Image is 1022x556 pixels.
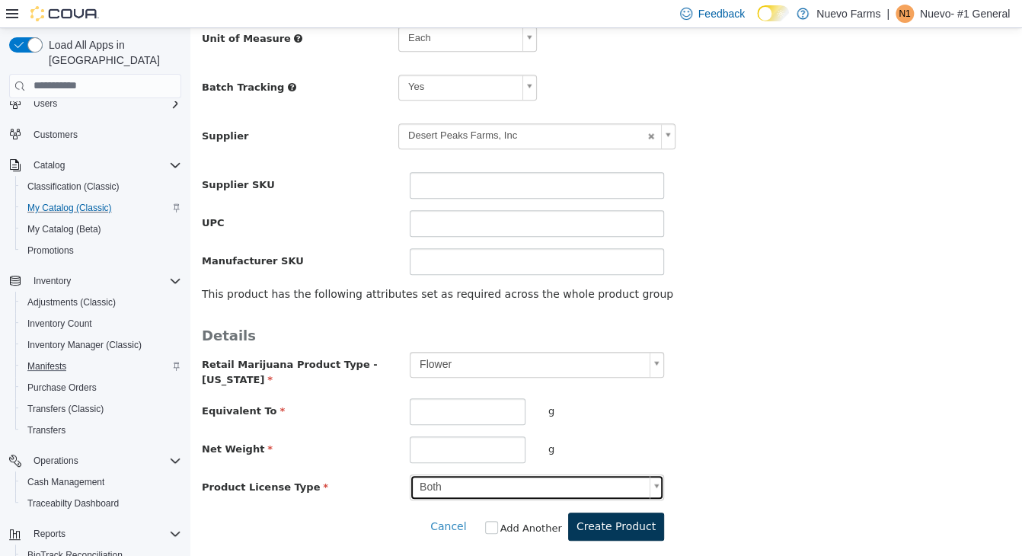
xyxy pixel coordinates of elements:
[27,181,120,193] span: Classification (Classic)
[11,227,113,238] span: Manufacturer SKU
[21,199,181,217] span: My Catalog (Classic)
[27,452,181,470] span: Operations
[21,421,72,439] a: Transfers
[3,523,187,545] button: Reports
[220,447,453,471] span: Both
[21,177,181,196] span: Classification (Classic)
[27,497,119,510] span: Traceabilty Dashboard
[11,453,138,465] span: Product License Type
[11,331,187,357] span: Retail Marijuana Product Type - [US_STATE]
[11,151,85,162] span: Supplier SKU
[21,177,126,196] a: Classification (Classic)
[15,197,187,219] button: My Catalog (Classic)
[21,293,181,312] span: Adjustments (Classic)
[27,403,104,415] span: Transfers (Classic)
[21,336,148,354] a: Inventory Manager (Classic)
[27,125,181,144] span: Customers
[757,21,758,22] span: Dark Mode
[220,324,453,349] span: Flower
[347,370,485,397] div: g
[21,357,181,375] span: Manifests
[21,473,181,491] span: Cash Management
[15,356,187,377] button: Manifests
[15,292,187,313] button: Adjustments (Classic)
[27,296,116,308] span: Adjustments (Classic)
[239,484,284,513] button: Cancel
[27,318,92,330] span: Inventory Count
[34,129,78,141] span: Customers
[27,126,84,144] a: Customers
[208,46,347,72] a: Yes
[27,476,104,488] span: Cash Management
[21,199,118,217] a: My Catalog (Classic)
[27,156,181,174] span: Catalog
[11,102,58,113] span: Supplier
[15,377,187,398] button: Purchase Orders
[21,315,98,333] a: Inventory Count
[15,398,187,420] button: Transfers (Classic)
[899,5,910,23] span: N1
[15,471,187,493] button: Cash Management
[11,377,94,388] span: Equivalent To
[219,446,474,472] a: Both
[920,5,1010,23] p: Nuevo- #1 General
[209,47,326,71] span: Yes
[21,421,181,439] span: Transfers
[27,272,181,290] span: Inventory
[21,293,122,312] a: Adjustments (Classic)
[27,202,112,214] span: My Catalog (Classic)
[27,223,101,235] span: My Catalog (Beta)
[27,272,77,290] button: Inventory
[816,5,880,23] p: Nuevo Farms
[21,494,125,513] a: Traceabilty Dashboard
[34,159,65,171] span: Catalog
[3,93,187,114] button: Users
[3,270,187,292] button: Inventory
[27,244,74,257] span: Promotions
[15,176,187,197] button: Classification (Classic)
[886,5,889,23] p: |
[15,334,187,356] button: Inventory Manager (Classic)
[27,339,142,351] span: Inventory Manager (Classic)
[347,408,485,435] div: g
[27,424,65,436] span: Transfers
[21,241,80,260] a: Promotions
[21,220,181,238] span: My Catalog (Beta)
[11,299,820,316] h3: Details
[27,156,71,174] button: Catalog
[43,37,181,68] span: Load All Apps in [GEOGRAPHIC_DATA]
[21,494,181,513] span: Traceabilty Dashboard
[21,379,181,397] span: Purchase Orders
[3,155,187,176] button: Catalog
[27,94,181,113] span: Users
[378,484,474,513] button: Create Product
[310,493,372,508] label: Add Another
[21,336,181,354] span: Inventory Manager (Classic)
[15,219,187,240] button: My Catalog (Beta)
[15,240,187,261] button: Promotions
[21,400,181,418] span: Transfers (Classic)
[21,379,103,397] a: Purchase Orders
[208,95,485,121] a: Desert Peaks Farms, Inc
[21,315,181,333] span: Inventory Count
[27,382,97,394] span: Purchase Orders
[34,455,78,467] span: Operations
[219,324,474,350] a: Flower
[27,452,85,470] button: Operations
[209,96,452,120] span: Desert Peaks Farms, Inc
[15,420,187,441] button: Transfers
[11,189,34,200] span: UPC
[698,6,745,21] span: Feedback
[3,123,187,145] button: Customers
[11,258,820,274] p: This product has the following attributes set as required across the whole product group
[27,525,181,543] span: Reports
[11,415,82,427] span: Net Weight
[15,313,187,334] button: Inventory Count
[3,450,187,471] button: Operations
[11,53,94,65] span: Batch Tracking
[34,528,65,540] span: Reports
[21,241,181,260] span: Promotions
[11,5,101,16] span: Unit of Measure
[30,6,99,21] img: Cova
[21,357,72,375] a: Manifests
